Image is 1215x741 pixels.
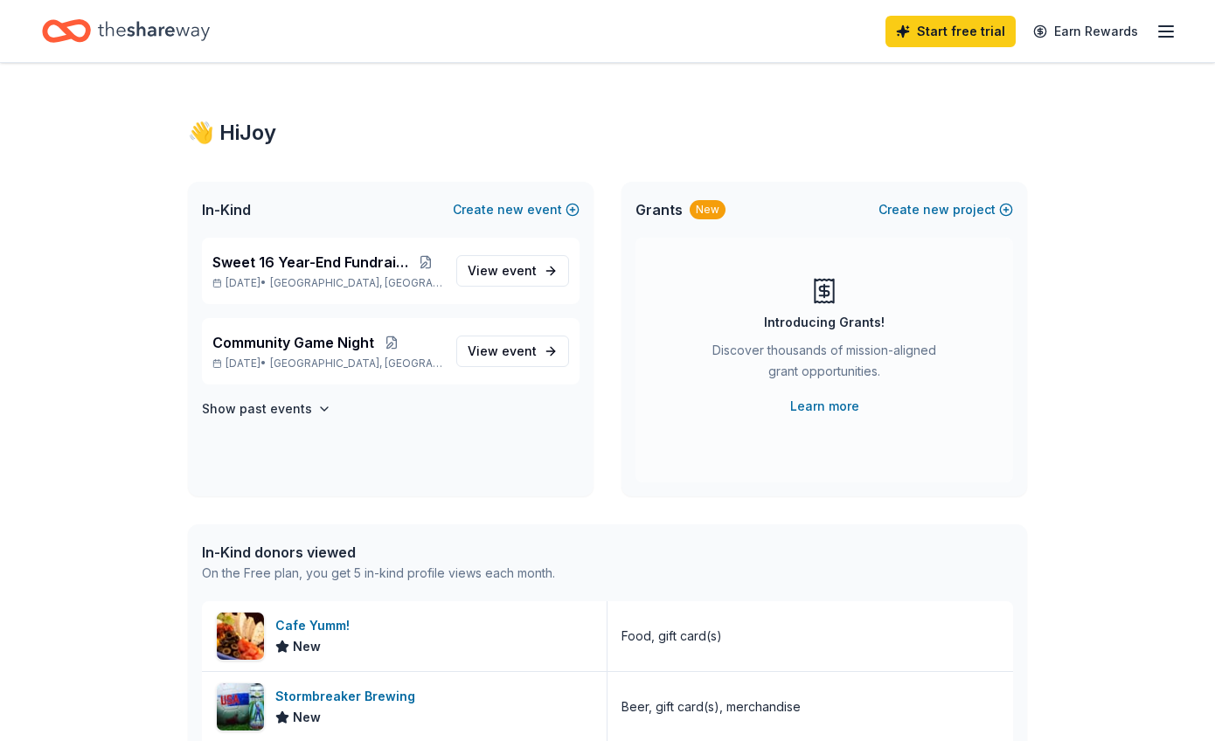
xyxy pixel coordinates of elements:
a: View event [456,255,569,287]
span: View [468,260,537,281]
a: Home [42,10,210,52]
span: [GEOGRAPHIC_DATA], [GEOGRAPHIC_DATA] [270,276,442,290]
div: Stormbreaker Brewing [275,686,422,707]
button: Show past events [202,398,331,419]
span: new [497,199,524,220]
span: New [293,636,321,657]
div: On the Free plan, you get 5 in-kind profile views each month. [202,563,555,584]
div: In-Kind donors viewed [202,542,555,563]
button: Createnewevent [453,199,580,220]
div: Introducing Grants! [764,312,885,333]
div: Discover thousands of mission-aligned grant opportunities. [705,340,943,389]
span: View [468,341,537,362]
img: Image for Cafe Yumm! [217,613,264,660]
div: Cafe Yumm! [275,615,357,636]
div: Beer, gift card(s), merchandise [621,696,801,717]
span: New [293,707,321,728]
a: Learn more [790,396,859,417]
button: Createnewproject [878,199,1013,220]
a: Start free trial [885,16,1016,47]
div: New [690,200,726,219]
span: In-Kind [202,199,251,220]
a: View event [456,336,569,367]
span: Community Game Night [212,332,374,353]
div: Food, gift card(s) [621,626,722,647]
span: event [502,263,537,278]
p: [DATE] • [212,357,442,370]
span: Sweet 16 Year-End Fundraiser [212,252,409,273]
h4: Show past events [202,398,312,419]
div: 👋 Hi Joy [188,119,1027,147]
a: Earn Rewards [1023,16,1149,47]
span: new [923,199,949,220]
span: [GEOGRAPHIC_DATA], [GEOGRAPHIC_DATA] [270,357,442,370]
p: [DATE] • [212,276,442,290]
span: event [502,343,537,358]
span: Grants [635,199,683,220]
img: Image for Stormbreaker Brewing [217,683,264,731]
